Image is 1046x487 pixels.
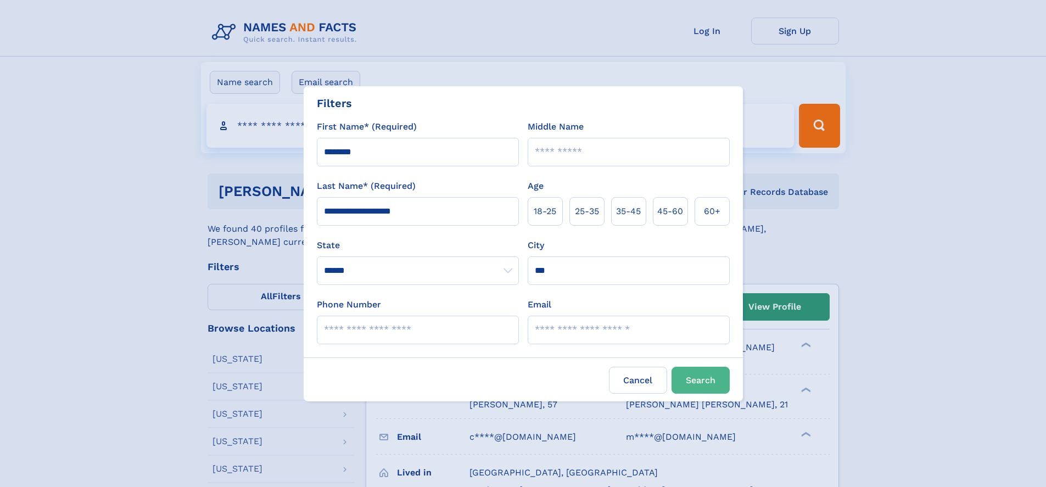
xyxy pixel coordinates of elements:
label: Email [528,298,551,311]
span: 45‑60 [657,205,683,218]
span: 60+ [704,205,720,218]
label: Middle Name [528,120,584,133]
label: Phone Number [317,298,381,311]
span: 25‑35 [575,205,599,218]
span: 35‑45 [616,205,641,218]
label: Last Name* (Required) [317,180,416,193]
div: Filters [317,95,352,111]
label: State [317,239,519,252]
label: First Name* (Required) [317,120,417,133]
label: Age [528,180,544,193]
label: Cancel [609,367,667,394]
label: City [528,239,544,252]
button: Search [672,367,730,394]
span: 18‑25 [534,205,556,218]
